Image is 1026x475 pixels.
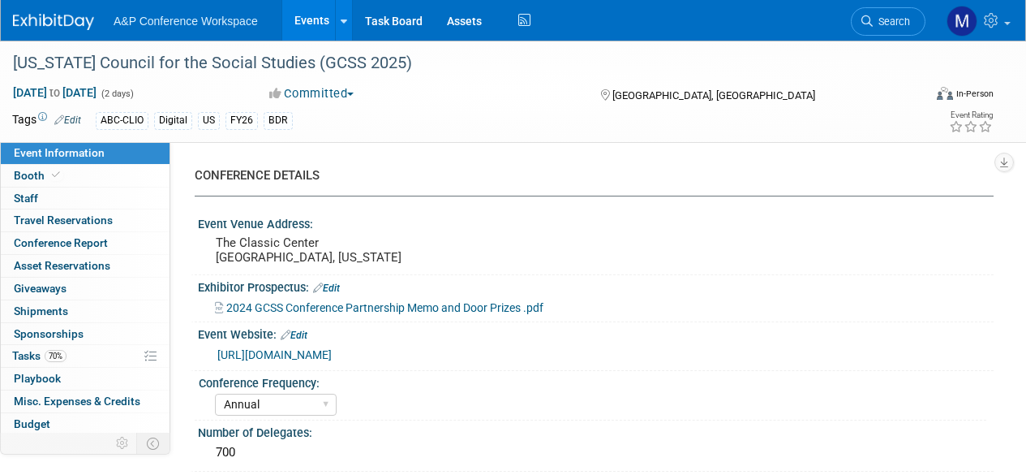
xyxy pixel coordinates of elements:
td: Toggle Event Tabs [137,433,170,454]
div: US [198,112,220,129]
img: ExhibitDay [13,14,94,30]
a: Edit [313,283,340,294]
a: Playbook [1,368,170,390]
a: Edit [54,114,81,126]
span: 70% [45,350,67,362]
span: Staff [14,192,38,205]
span: (2 days) [100,89,134,99]
span: [GEOGRAPHIC_DATA], [GEOGRAPHIC_DATA] [612,89,815,101]
div: Event Rating [949,111,993,119]
span: Event Information [14,146,105,159]
button: Committed [264,85,360,102]
div: [US_STATE] Council for the Social Studies (GCSS 2025) [7,49,910,78]
a: Budget [1,413,170,435]
span: A&P Conference Workspace [114,15,258,28]
div: Conference Frequency: [199,371,986,391]
a: Event Information [1,142,170,164]
a: Conference Report [1,232,170,254]
span: Asset Reservations [14,259,110,272]
a: Asset Reservations [1,255,170,277]
div: CONFERENCE DETAILS [195,167,981,184]
a: [URL][DOMAIN_NAME] [217,348,332,361]
div: Number of Delegates: [198,421,994,441]
a: Search [851,7,925,36]
span: Booth [14,169,63,182]
div: Event Website: [198,322,994,343]
i: Booth reservation complete [52,171,60,179]
span: to [47,86,62,99]
div: ABC-CLIO [96,112,148,129]
span: Sponsorships [14,327,84,340]
a: Edit [281,330,307,341]
div: Digital [154,112,192,129]
span: Misc. Expenses & Credits [14,395,140,408]
a: Misc. Expenses & Credits [1,391,170,412]
div: 700 [210,440,981,465]
span: Conference Report [14,236,108,249]
a: Tasks70% [1,345,170,367]
div: FY26 [225,112,258,129]
img: Mark Strong [947,6,977,37]
img: Format-Inperson.png [937,87,953,100]
span: Tasks [12,349,67,362]
span: Playbook [14,372,61,385]
div: BDR [264,112,293,129]
span: 2024 GCSS Conference Partnership Memo and Door Prizes .pdf [226,301,543,314]
span: Shipments [14,304,68,317]
div: Event Format [850,84,994,109]
a: Giveaways [1,278,170,300]
span: Budget [14,417,50,430]
a: Travel Reservations [1,209,170,231]
span: Search [873,15,910,28]
td: Personalize Event Tab Strip [109,433,137,454]
span: Travel Reservations [14,214,113,227]
td: Tags [12,111,81,130]
a: Staff [1,188,170,209]
pre: The Classic Center [GEOGRAPHIC_DATA], [US_STATE] [216,235,512,265]
span: Giveaways [14,282,67,295]
a: Booth [1,165,170,187]
div: Exhibitor Prospectus: [198,275,994,296]
div: Event Venue Address: [198,212,994,232]
a: 2024 GCSS Conference Partnership Memo and Door Prizes .pdf [215,301,543,314]
span: [DATE] [DATE] [12,85,97,100]
div: In-Person [955,88,994,100]
a: Shipments [1,300,170,322]
a: Sponsorships [1,323,170,345]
